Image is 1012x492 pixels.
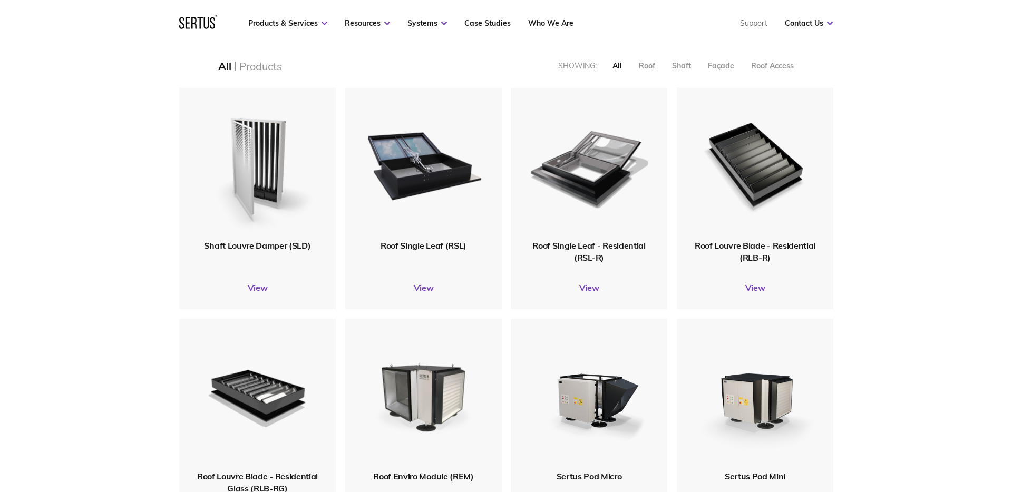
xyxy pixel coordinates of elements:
span: Sertus Pod Mini [725,471,785,481]
a: View [179,282,336,293]
div: All [218,60,231,73]
div: Façade [708,61,734,71]
div: Shaft [672,61,691,71]
div: Roof [639,61,655,71]
iframe: Chat Widget [959,441,1012,492]
a: View [345,282,502,293]
div: Showing: [558,61,597,71]
a: Support [740,18,767,28]
span: Roof Louvre Blade - Residential (RLB-R) [695,240,815,262]
a: View [511,282,667,293]
a: Contact Us [785,18,833,28]
span: Shaft Louvre Damper (SLD) [204,240,310,251]
a: Case Studies [464,18,511,28]
a: View [677,282,833,293]
span: Roof Enviro Module (REM) [373,471,473,481]
a: Systems [407,18,447,28]
a: Products & Services [248,18,327,28]
div: Products [239,60,281,73]
span: Roof Single Leaf - Residential (RSL-R) [532,240,645,262]
a: Resources [345,18,390,28]
span: Roof Single Leaf (RSL) [381,240,466,251]
div: Roof Access [751,61,794,71]
div: All [612,61,622,71]
a: Who We Are [528,18,573,28]
span: Sertus Pod Micro [557,471,622,481]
